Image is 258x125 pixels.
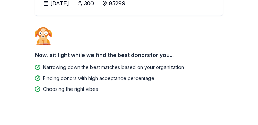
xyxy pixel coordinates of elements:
div: Narrowing down the best matches based on your organization [43,63,184,71]
div: Now, sit tight while we find the best donors for you... [35,48,223,62]
div: Choosing the right vibes [43,85,98,93]
div: Finding donors with high acceptance percentage [43,74,154,82]
img: Dog waiting patiently [35,27,52,45]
